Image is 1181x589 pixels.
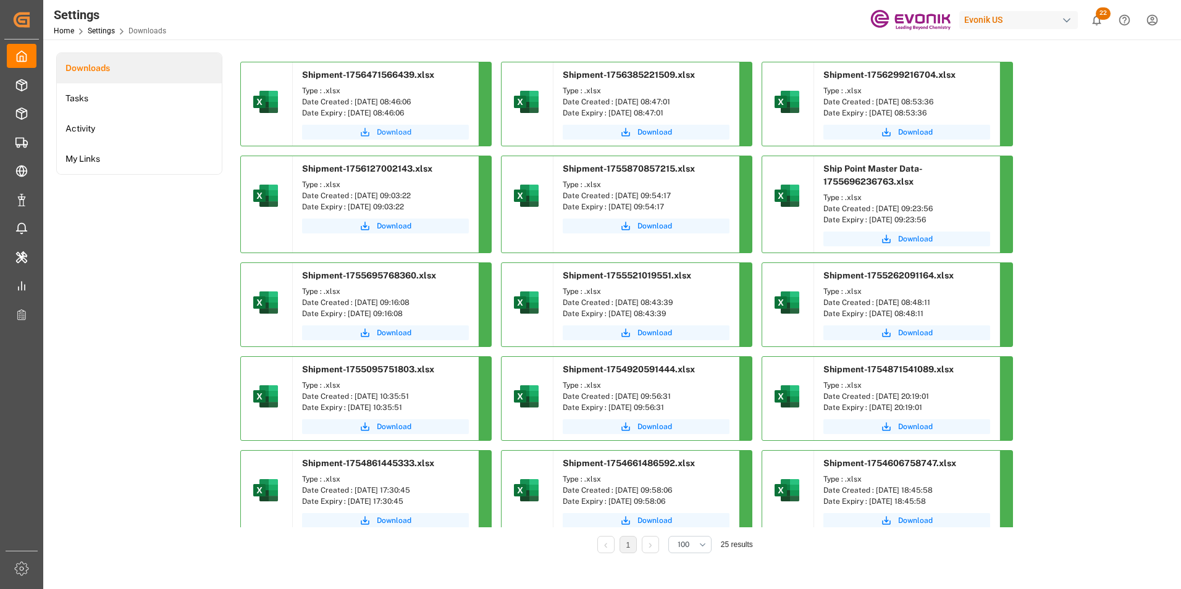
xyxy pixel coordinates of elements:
[302,85,469,96] div: Type : .xlsx
[823,513,990,528] button: Download
[823,380,990,391] div: Type : .xlsx
[563,297,729,308] div: Date Created : [DATE] 08:43:39
[302,179,469,190] div: Type : .xlsx
[823,164,923,186] span: Ship Point Master Data-1755696236763.xlsx
[302,219,469,233] button: Download
[302,297,469,308] div: Date Created : [DATE] 09:16:08
[54,27,74,35] a: Home
[563,364,695,374] span: Shipment-1754920591444.xlsx
[772,181,802,211] img: microsoft-excel-2019--v1.png
[563,485,729,496] div: Date Created : [DATE] 09:58:06
[302,270,436,280] span: Shipment-1755695768360.xlsx
[870,9,951,31] img: Evonik-brand-mark-Deep-Purple-RGB.jpeg_1700498283.jpeg
[57,83,222,114] a: Tasks
[823,474,990,485] div: Type : .xlsx
[637,327,672,338] span: Download
[721,540,753,549] span: 25 results
[772,87,802,117] img: microsoft-excel-2019--v1.png
[823,297,990,308] div: Date Created : [DATE] 08:48:11
[563,419,729,434] button: Download
[377,421,411,432] span: Download
[637,220,672,232] span: Download
[642,536,659,553] li: Next Page
[302,70,434,80] span: Shipment-1756471566439.xlsx
[563,325,729,340] button: Download
[620,536,637,553] li: 1
[823,496,990,507] div: Date Expiry : [DATE] 18:45:58
[302,380,469,391] div: Type : .xlsx
[302,286,469,297] div: Type : .xlsx
[823,85,990,96] div: Type : .xlsx
[772,475,802,505] img: microsoft-excel-2019--v1.png
[302,107,469,119] div: Date Expiry : [DATE] 08:46:06
[302,201,469,212] div: Date Expiry : [DATE] 09:03:22
[898,127,933,138] span: Download
[563,96,729,107] div: Date Created : [DATE] 08:47:01
[678,539,689,550] span: 100
[302,125,469,140] a: Download
[823,96,990,107] div: Date Created : [DATE] 08:53:36
[511,288,541,317] img: microsoft-excel-2019--v1.png
[563,513,729,528] button: Download
[563,70,695,80] span: Shipment-1756385221509.xlsx
[1083,6,1111,34] button: show 22 new notifications
[251,288,280,317] img: microsoft-excel-2019--v1.png
[898,515,933,526] span: Download
[57,53,222,83] li: Downloads
[302,364,434,374] span: Shipment-1755095751803.xlsx
[1096,7,1111,20] span: 22
[563,201,729,212] div: Date Expiry : [DATE] 09:54:17
[302,496,469,507] div: Date Expiry : [DATE] 17:30:45
[511,181,541,211] img: microsoft-excel-2019--v1.png
[563,107,729,119] div: Date Expiry : [DATE] 08:47:01
[637,515,672,526] span: Download
[898,421,933,432] span: Download
[823,70,956,80] span: Shipment-1756299216704.xlsx
[302,190,469,201] div: Date Created : [DATE] 09:03:22
[597,536,615,553] li: Previous Page
[823,325,990,340] button: Download
[377,515,411,526] span: Download
[88,27,115,35] a: Settings
[302,164,432,173] span: Shipment-1756127002143.xlsx
[57,114,222,144] a: Activity
[563,308,729,319] div: Date Expiry : [DATE] 08:43:39
[563,179,729,190] div: Type : .xlsx
[637,127,672,138] span: Download
[823,458,956,468] span: Shipment-1754606758747.xlsx
[302,513,469,528] a: Download
[251,475,280,505] img: microsoft-excel-2019--v1.png
[772,288,802,317] img: microsoft-excel-2019--v1.png
[511,475,541,505] img: microsoft-excel-2019--v1.png
[898,233,933,244] span: Download
[563,190,729,201] div: Date Created : [DATE] 09:54:17
[823,419,990,434] a: Download
[251,181,280,211] img: microsoft-excel-2019--v1.png
[302,325,469,340] a: Download
[823,270,954,280] span: Shipment-1755262091164.xlsx
[57,144,222,174] li: My Links
[772,382,802,411] img: microsoft-excel-2019--v1.png
[823,391,990,402] div: Date Created : [DATE] 20:19:01
[511,87,541,117] img: microsoft-excel-2019--v1.png
[823,125,990,140] button: Download
[823,107,990,119] div: Date Expiry : [DATE] 08:53:36
[563,474,729,485] div: Type : .xlsx
[302,474,469,485] div: Type : .xlsx
[823,485,990,496] div: Date Created : [DATE] 18:45:58
[1111,6,1138,34] button: Help Center
[563,125,729,140] button: Download
[563,219,729,233] a: Download
[626,541,630,549] a: 1
[511,382,541,411] img: microsoft-excel-2019--v1.png
[302,419,469,434] button: Download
